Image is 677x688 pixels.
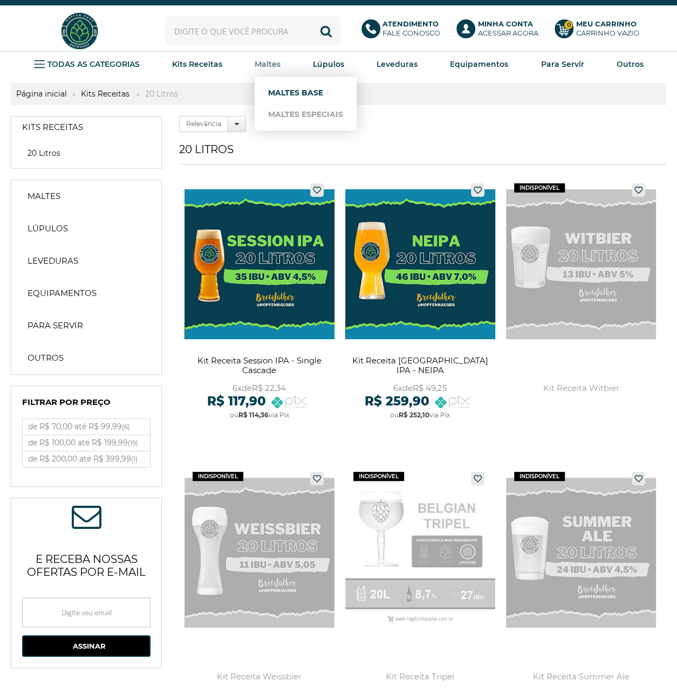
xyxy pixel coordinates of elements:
[17,347,156,369] a: Outros
[28,288,97,299] strong: Equipamentos
[564,20,573,30] strong: 0
[172,56,222,72] a: Kits Receitas
[450,56,508,72] a: Equipamentos
[17,250,156,272] a: Leveduras
[313,59,344,69] strong: Lúpulos
[184,178,334,429] a: Kit Receita Session IPA - Single Cascade
[28,353,64,363] strong: Outros
[477,19,538,38] p: Acessar agora
[59,11,100,51] img: Hopfen Haus BrewShop
[616,59,643,69] strong: Outros
[179,116,228,132] label: Relevância
[514,472,565,481] span: indisponível
[361,19,446,43] a: AtendimentoFale conosco
[122,423,130,431] small: (6)
[506,178,656,429] a: Kit Receita Witbier
[28,256,78,266] strong: Leveduras
[576,19,636,28] b: Meu Carrinho
[576,29,639,38] div: Carrinho Vazio
[313,56,344,72] a: Lúpulos
[377,59,418,69] strong: Leveduras
[616,56,643,72] a: Outros
[541,59,584,69] strong: Para Servir
[22,122,83,133] strong: Kits Receitas
[22,597,151,627] input: Digite seu email
[72,509,101,528] span: ASSINE NOSSA NEWSLETTER
[128,439,138,447] small: (19)
[131,455,138,463] small: (1)
[353,472,404,481] span: indisponível
[255,56,281,72] a: Maltes
[22,539,151,587] p: e receba nossas ofertas por e-mail
[23,419,150,435] label: de R$ 70,00 até R$ 99,99
[23,451,150,467] label: de R$ 200,00 até R$ 399,99
[514,183,565,192] span: indisponível
[23,435,150,451] a: de R$ 100,00 até R$ 199,99(19)
[140,89,183,99] strong: 20 Litros
[47,59,140,69] strong: TODAS AS CATEGORIAS
[268,82,343,104] a: Maltes Base
[268,104,343,125] a: Maltes Especiais
[456,19,544,43] a: Minha ContaAcessar agora
[11,116,161,138] a: Kits Receitas
[17,185,156,207] a: Maltes
[17,218,156,239] a: Lúpulos
[22,148,151,159] a: 20 Litros
[11,89,72,99] a: Página inicial
[541,56,584,72] a: Para Servir
[23,419,150,435] a: de R$ 70,00 até R$ 99,99(6)
[28,223,68,234] strong: Lúpulos
[450,59,508,69] strong: Equipamentos
[172,59,222,69] strong: Kits Receitas
[193,472,243,481] span: indisponível
[382,19,439,28] b: Atendimento
[22,635,151,657] button: Assinar
[28,320,83,331] strong: Para Servir
[34,56,140,72] a: TODAS AS CATEGORIAS
[377,56,418,72] a: Leveduras
[17,315,156,336] a: Para Servir
[17,283,156,304] a: Equipamentos
[76,89,135,99] a: Kits Receitas
[28,191,60,202] strong: Maltes
[382,19,440,38] p: Fale conosco
[311,16,341,46] button: Buscar
[345,178,495,429] a: Kit Receita New England IPA - NEIPA
[255,59,281,69] strong: Maltes
[23,435,150,451] label: de R$ 100,00 até R$ 199,99
[165,16,340,46] input: Digite o que você procura
[22,397,151,413] h4: Filtrar por Preço
[23,451,150,467] a: de R$ 200,00 até R$ 399,99(1)
[477,19,532,28] b: Minha Conta
[179,143,666,164] h1: 20 Litros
